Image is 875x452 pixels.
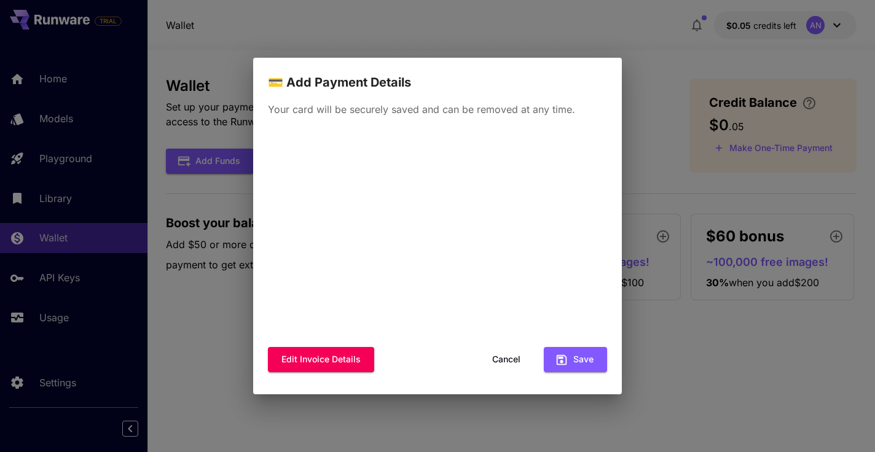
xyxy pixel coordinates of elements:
[265,129,610,340] iframe: Secure payment input frame
[268,102,607,117] p: Your card will be securely saved and can be removed at any time.
[253,58,622,92] h2: 💳 Add Payment Details
[479,347,534,372] button: Cancel
[544,347,607,372] button: Save
[268,347,374,372] button: Edit invoice details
